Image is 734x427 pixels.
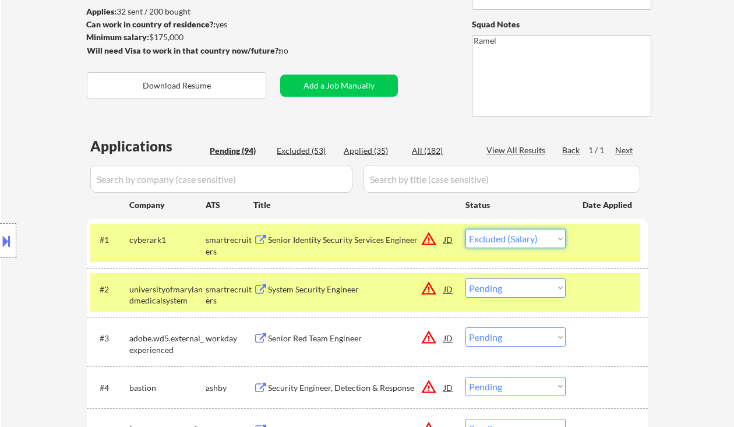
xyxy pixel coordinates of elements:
div: yes [86,19,277,30]
div: Senior Red Team Engineer [268,333,444,344]
div: Back [562,144,581,156]
strong: Minimum salary: [86,32,149,42]
strong: Applies: [86,6,117,16]
div: 1 / 1 [588,144,615,156]
button: Add a Job Manually [280,75,398,97]
div: Status [465,194,566,215]
div: Senior Identity Security Services Engineer [268,234,444,246]
div: no [279,45,312,57]
div: Title [253,199,454,211]
input: Search by title (case sensitive) [364,165,640,193]
input: Search by company (case sensitive) [90,165,352,193]
div: ATS [206,199,253,211]
div: smartrecruiters [206,284,253,306]
div: workday [206,333,253,344]
strong: Will need Visa to work in that country now/future?: [87,45,281,55]
div: All (182) [412,145,470,157]
div: Security Engineer, Detection & Response [268,382,444,394]
div: Pending (94) [210,145,268,157]
button: warning_amber [421,280,437,297]
div: JD [443,278,454,299]
div: View All Results [486,144,549,156]
div: Applied (35) [344,145,402,157]
div: JD [443,327,454,348]
button: warning_amber [421,231,437,247]
div: 32 sent / 200 bought [86,6,280,17]
strong: Can work in country of residence?: [86,19,216,29]
div: Next [615,144,634,156]
div: ashby [206,382,253,394]
div: Squad Notes [472,19,651,30]
div: smartrecruiters [206,234,253,257]
div: JD [443,229,454,250]
button: warning_amber [421,329,437,345]
button: warning_amber [421,379,437,395]
div: Excluded (53) [277,145,335,157]
div: Date Applied [583,199,634,211]
div: $175,000 [86,31,280,43]
div: System Security Engineer [268,284,444,295]
div: JD [443,377,454,398]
